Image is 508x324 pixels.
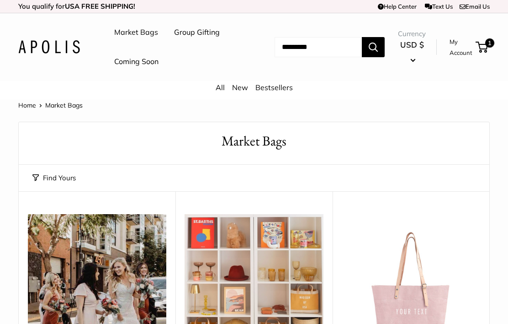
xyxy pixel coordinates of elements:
span: Currency [398,27,426,40]
img: Apolis [18,40,80,54]
a: My Account [450,36,472,59]
a: 1 [476,42,488,53]
a: Text Us [425,3,453,10]
input: Search... [275,37,362,57]
a: Group Gifting [174,26,220,39]
a: All [216,83,225,92]
a: Email Us [460,3,490,10]
button: Find Yours [32,172,76,184]
a: Bestsellers [255,83,293,92]
a: New [232,83,248,92]
button: USD $ [398,38,426,67]
a: Market Bags [114,26,158,39]
nav: Breadcrumb [18,99,83,111]
span: Market Bags [45,101,83,109]
span: 1 [485,38,494,48]
strong: USA FREE SHIPPING! [65,2,135,11]
a: Help Center [378,3,417,10]
span: USD $ [400,40,424,49]
a: Home [18,101,36,109]
button: Search [362,37,385,57]
a: Coming Soon [114,55,159,69]
h1: Market Bags [32,131,476,151]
